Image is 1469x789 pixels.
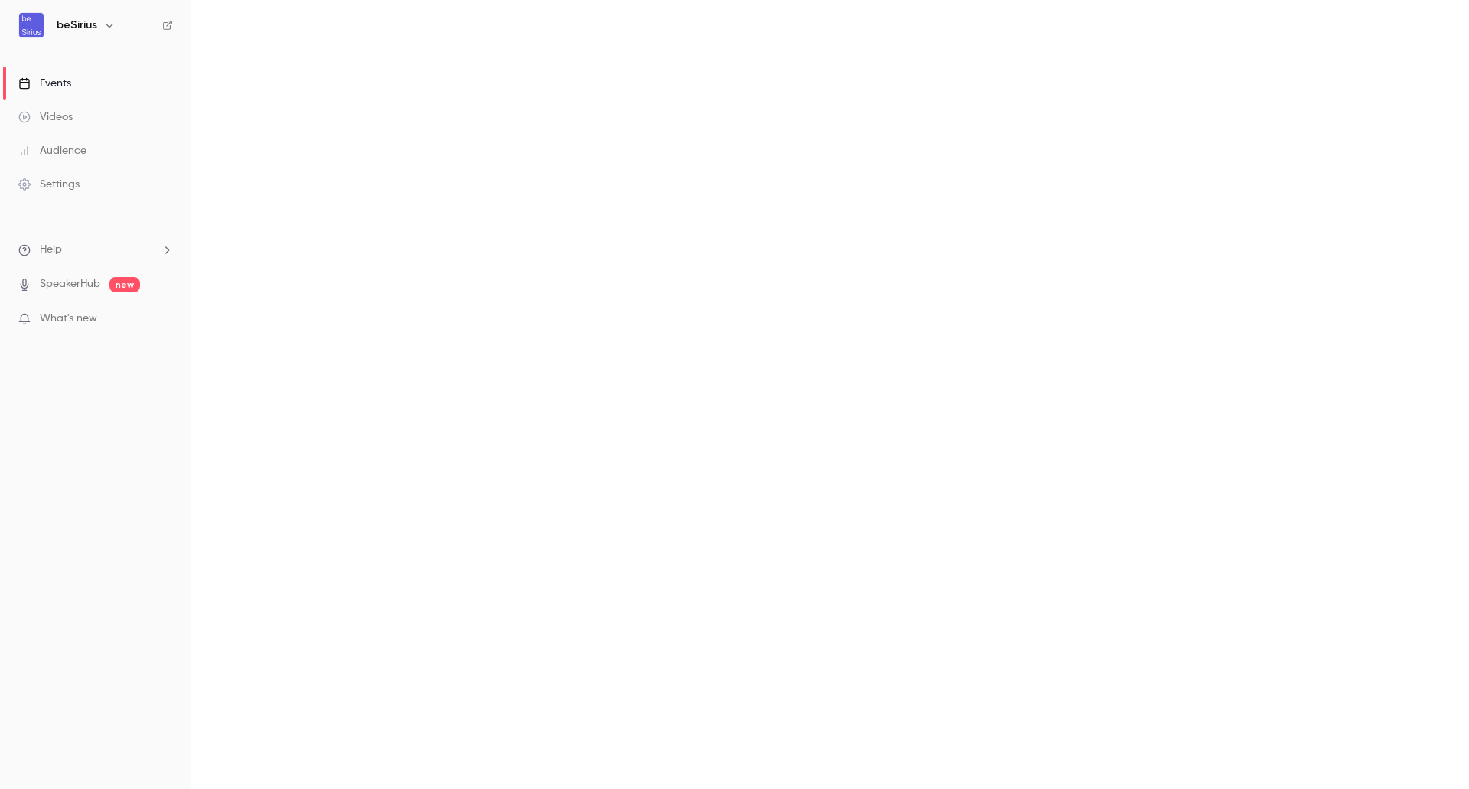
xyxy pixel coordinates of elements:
div: Audience [18,143,86,158]
div: Settings [18,177,80,192]
div: Events [18,76,71,91]
img: beSirius [19,13,44,37]
h6: beSirius [57,18,97,33]
div: Videos [18,109,73,125]
a: SpeakerHub [40,276,100,292]
span: What's new [40,311,97,327]
li: help-dropdown-opener [18,242,173,258]
span: new [109,277,140,292]
span: Help [40,242,62,258]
